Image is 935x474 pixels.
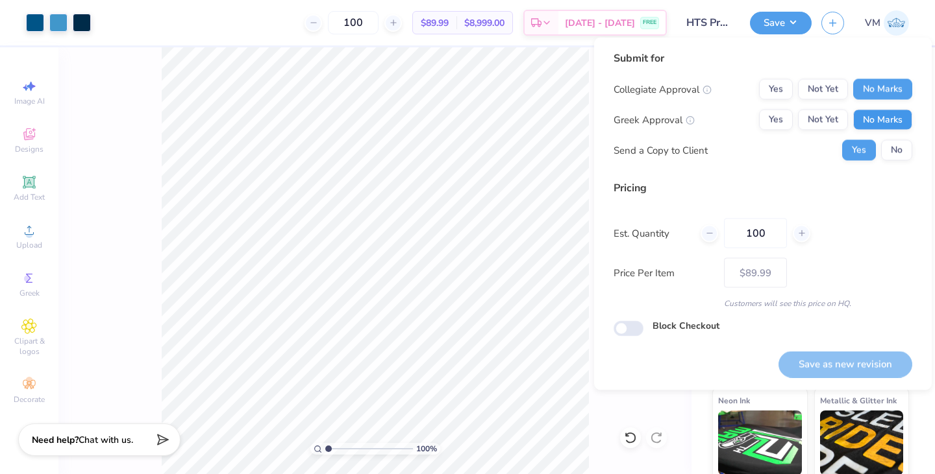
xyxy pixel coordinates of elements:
label: Block Checkout [653,319,719,333]
span: $89.99 [421,16,449,30]
label: Price Per Item [614,265,714,280]
span: Add Text [14,192,45,202]
button: Yes [759,110,793,130]
span: VM [865,16,880,30]
span: Decorate [14,394,45,405]
button: Yes [759,79,793,100]
strong: Need help? [32,434,79,446]
img: Viraj Middha [884,10,909,36]
span: 100 % [416,443,437,455]
input: – – [724,219,787,248]
button: Save [750,12,812,34]
button: No [881,140,912,161]
div: Pricing [614,180,912,196]
div: Submit for [614,51,912,66]
div: Greek Approval [614,112,695,127]
button: No Marks [853,110,912,130]
span: Greek [19,288,40,298]
span: Image AI [14,96,45,106]
span: [DATE] - [DATE] [565,16,635,30]
button: No Marks [853,79,912,100]
span: FREE [643,18,656,27]
div: Collegiate Approval [614,82,712,97]
a: VM [865,10,909,36]
button: Not Yet [798,79,848,100]
span: Upload [16,240,42,250]
label: Est. Quantity [614,226,691,241]
input: – – [328,11,379,34]
button: Yes [842,140,876,161]
input: Untitled Design [677,10,740,36]
span: $8,999.00 [464,16,505,30]
div: Customers will see this price on HQ. [614,298,912,309]
span: Designs [15,144,44,154]
div: Send a Copy to Client [614,143,708,158]
span: Neon Ink [718,394,750,407]
span: Clipart & logos [6,336,52,357]
span: Metallic & Glitter Ink [820,394,897,407]
button: Not Yet [798,110,848,130]
span: Chat with us. [79,434,133,446]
